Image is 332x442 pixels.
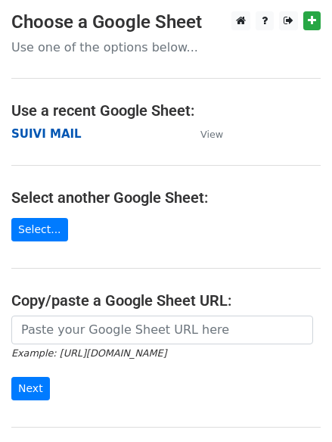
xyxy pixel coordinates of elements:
a: SUIVI MAIL [11,127,82,141]
h4: Select another Google Sheet: [11,188,321,207]
small: Example: [URL][DOMAIN_NAME] [11,347,166,359]
small: View [200,129,223,140]
a: Select... [11,218,68,241]
h3: Choose a Google Sheet [11,11,321,33]
input: Next [11,377,50,400]
input: Paste your Google Sheet URL here [11,316,313,344]
a: View [185,127,223,141]
p: Use one of the options below... [11,39,321,55]
h4: Copy/paste a Google Sheet URL: [11,291,321,310]
h4: Use a recent Google Sheet: [11,101,321,120]
iframe: Chat Widget [256,369,332,442]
